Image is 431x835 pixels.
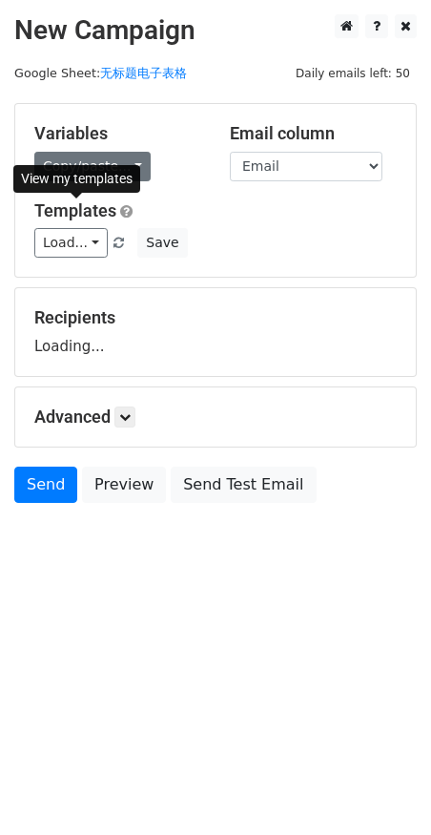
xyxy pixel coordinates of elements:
[230,123,397,144] h5: Email column
[34,123,201,144] h5: Variables
[14,66,187,80] small: Google Sheet:
[34,200,116,220] a: Templates
[137,228,187,258] button: Save
[34,152,151,181] a: Copy/paste...
[34,228,108,258] a: Load...
[34,407,397,428] h5: Advanced
[13,165,140,193] div: View my templates
[171,467,316,503] a: Send Test Email
[34,307,397,328] h5: Recipients
[34,307,397,357] div: Loading...
[82,467,166,503] a: Preview
[14,467,77,503] a: Send
[100,66,187,80] a: 无标题电子表格
[14,14,417,47] h2: New Campaign
[289,66,417,80] a: Daily emails left: 50
[289,63,417,84] span: Daily emails left: 50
